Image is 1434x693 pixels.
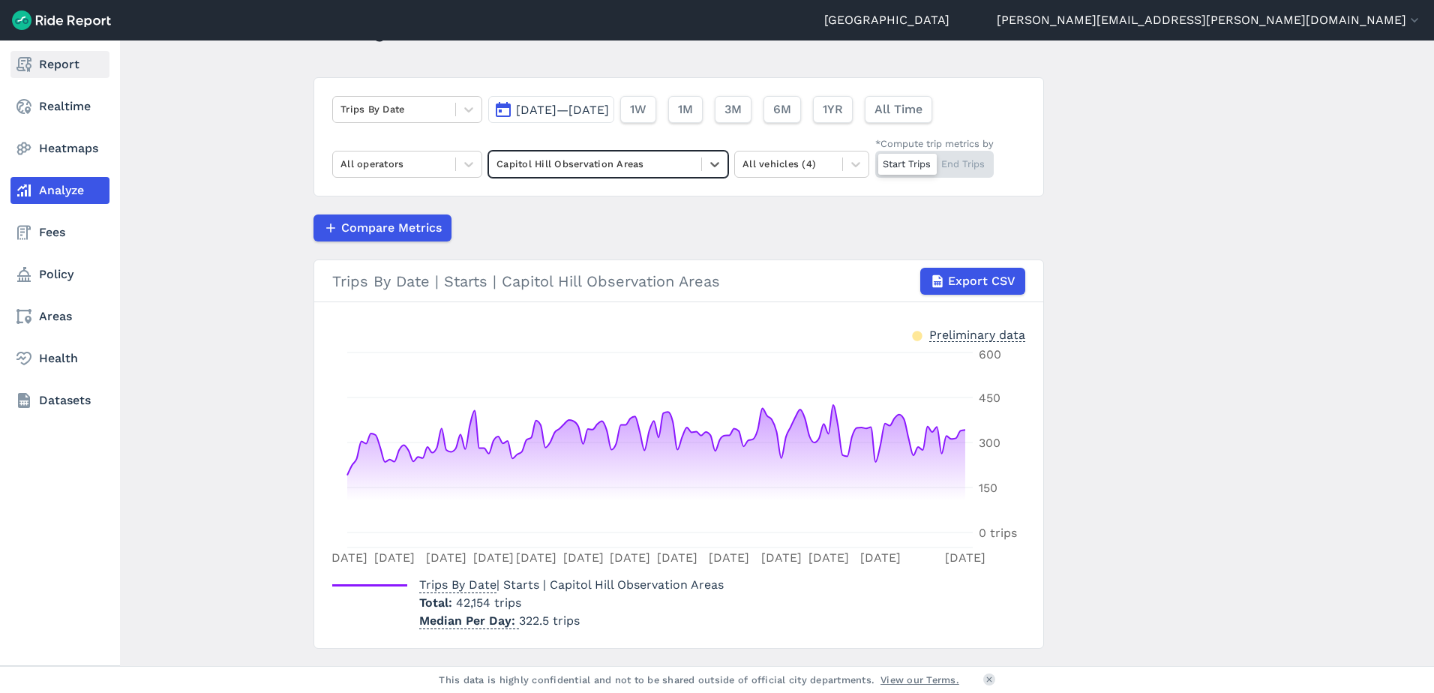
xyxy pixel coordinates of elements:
tspan: [DATE] [860,550,901,565]
a: Realtime [10,93,109,120]
button: Compare Metrics [313,214,451,241]
span: Trips By Date [419,573,496,593]
tspan: 150 [979,481,997,495]
button: 1M [668,96,703,123]
span: 42,154 trips [456,595,521,610]
span: 6M [773,100,791,118]
button: 3M [715,96,751,123]
button: 1YR [813,96,853,123]
tspan: [DATE] [563,550,604,565]
a: Fees [10,219,109,246]
tspan: [DATE] [426,550,466,565]
button: 1W [620,96,656,123]
tspan: [DATE] [610,550,650,565]
tspan: 300 [979,436,1000,450]
div: Trips By Date | Starts | Capitol Hill Observation Areas [332,268,1025,295]
tspan: [DATE] [327,550,367,565]
img: Ride Report [12,10,111,30]
span: Export CSV [948,272,1015,290]
button: Export CSV [920,268,1025,295]
tspan: [DATE] [516,550,556,565]
tspan: 450 [979,391,1000,405]
a: View our Terms. [880,673,959,687]
a: [GEOGRAPHIC_DATA] [824,11,949,29]
span: | Starts | Capitol Hill Observation Areas [419,577,724,592]
div: Preliminary data [929,326,1025,342]
tspan: [DATE] [709,550,749,565]
a: Heatmaps [10,135,109,162]
tspan: [DATE] [657,550,697,565]
span: 1YR [823,100,843,118]
span: 1M [678,100,693,118]
tspan: [DATE] [374,550,415,565]
span: Compare Metrics [341,219,442,237]
a: Areas [10,303,109,330]
span: 1W [630,100,646,118]
span: Total [419,595,456,610]
tspan: [DATE] [761,550,802,565]
span: All Time [874,100,922,118]
tspan: [DATE] [945,550,985,565]
span: Median Per Day [419,609,519,629]
div: *Compute trip metrics by [875,136,994,151]
tspan: [DATE] [808,550,849,565]
button: All Time [865,96,932,123]
p: 322.5 trips [419,612,724,630]
button: [PERSON_NAME][EMAIL_ADDRESS][PERSON_NAME][DOMAIN_NAME] [997,11,1422,29]
button: [DATE]—[DATE] [488,96,614,123]
a: Report [10,51,109,78]
tspan: [DATE] [473,550,514,565]
a: Health [10,345,109,372]
span: [DATE]—[DATE] [516,103,609,117]
a: Datasets [10,387,109,414]
a: Policy [10,261,109,288]
a: Analyze [10,177,109,204]
tspan: 0 trips [979,526,1017,540]
button: 6M [763,96,801,123]
tspan: 600 [979,347,1001,361]
span: 3M [724,100,742,118]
